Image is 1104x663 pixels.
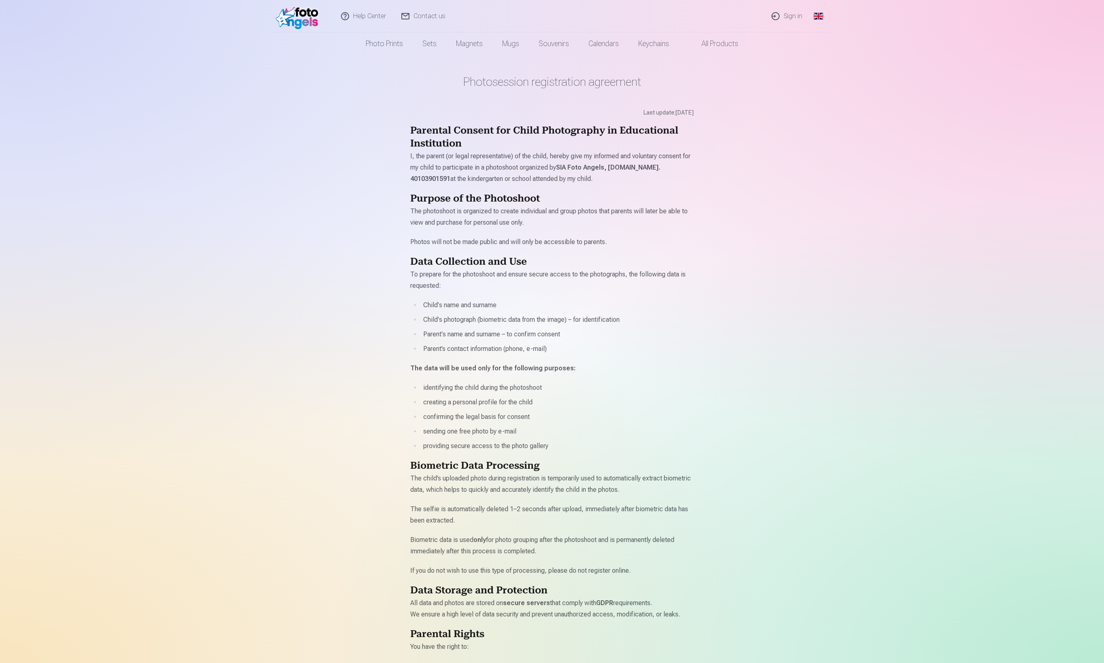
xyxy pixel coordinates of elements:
a: All products [679,32,748,55]
p: The photoshoot is organized to create individual and group photos that parents will later be able... [410,206,694,228]
a: Souvenirs [529,32,579,55]
a: Magnets [446,32,492,55]
h2: Biometric Data Processing [410,460,694,473]
li: Parent's name and surname – to confirm consent [421,329,694,340]
strong: secure servers [503,599,550,607]
p: You have the right to: [410,641,694,652]
p: All data and photos are stored on that comply with requirements. We ensure a high level of data s... [410,597,694,620]
img: /fa1 [276,3,322,29]
p: I, the parent (or legal representative) of the child, hereby give my informed and voluntary conse... [410,151,694,185]
h1: Photosession registration agreement [410,74,694,89]
h2: Data Collection and Use [410,256,694,269]
li: creating a personal profile for the child [421,397,694,408]
li: Parent’s contact information (phone, e-mail) [421,343,694,355]
p: Photos will not be made public and will only be accessible to parents. [410,236,694,248]
h2: Data Storage and Protection [410,584,694,597]
div: Last update : [DATE] [410,108,694,117]
li: Child's name and surname [421,300,694,311]
p: To prepare for the photoshoot and ensure secure access to the photographs, the following data is ... [410,269,694,291]
h2: Parental Consent for Child Photography in Educational Institution [410,125,694,151]
p: If you do not wish to use this type of processing, please do not register online. [410,565,694,576]
li: Child's photograph (biometric data from the image) – for identification [421,314,694,325]
li: providing secure access to the photo gallery [421,440,694,452]
h2: Parental Rights [410,628,694,641]
a: Mugs [492,32,529,55]
a: Sets [413,32,446,55]
a: Calendars [579,32,629,55]
p: The child’s uploaded photo during registration is temporarily used to automatically extract biome... [410,473,694,495]
li: confirming the legal basis for consent [421,411,694,423]
p: The selfie is automatically deleted 1–2 seconds after upload, immediately after biometric data ha... [410,504,694,526]
h2: Purpose of the Photoshoot [410,193,694,206]
a: Photo prints [356,32,413,55]
li: identifying the child during the photoshoot [421,382,694,393]
strong: GDPR [596,599,613,607]
p: Biometric data is used for photo grouping after the photoshoot and is permanently deleted immedia... [410,534,694,557]
li: sending one free photo by e-mail [421,426,694,437]
strong: only [473,536,486,544]
strong: The data will be used only for the following purposes: [410,364,575,372]
a: Keychains [629,32,679,55]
